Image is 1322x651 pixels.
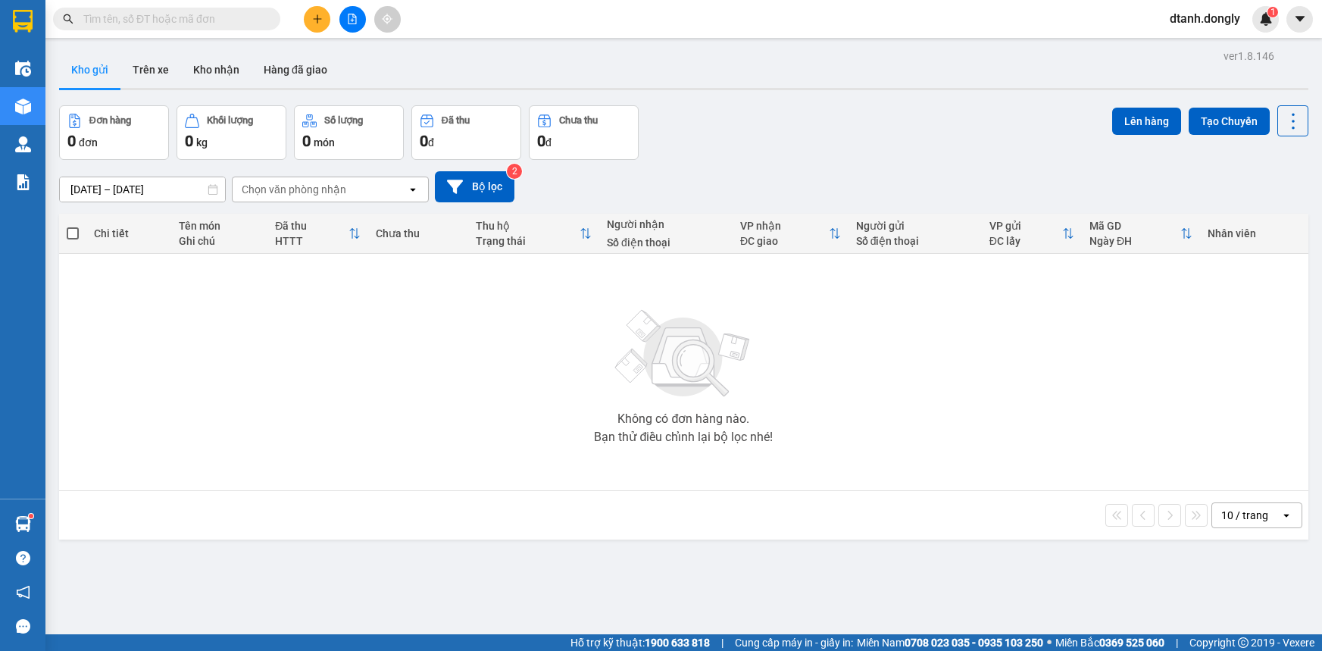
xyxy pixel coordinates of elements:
[608,301,759,407] img: svg+xml;base64,PHN2ZyBjbGFzcz0ibGlzdC1wbHVnX19zdmciIHhtbG5zPSJodHRwOi8vd3d3LnczLm9yZy8yMDAwL3N2Zy...
[617,413,749,425] div: Không có đơn hàng nào.
[1293,12,1307,26] span: caret-down
[314,136,335,149] span: món
[15,136,31,152] img: warehouse-icon
[207,115,253,126] div: Khối lượng
[856,220,974,232] div: Người gửi
[1259,12,1273,26] img: icon-new-feature
[324,115,363,126] div: Số lượng
[1082,214,1200,254] th: Toggle SortBy
[302,132,311,150] span: 0
[242,182,346,197] div: Chọn văn phòng nhận
[79,136,98,149] span: đơn
[294,105,404,160] button: Số lượng0món
[735,634,853,651] span: Cung cấp máy in - giấy in:
[67,132,76,150] span: 0
[1047,640,1052,646] span: ⚪️
[1099,637,1164,649] strong: 0369 525 060
[382,14,392,24] span: aim
[179,220,260,232] div: Tên món
[120,52,181,88] button: Trên xe
[83,11,262,27] input: Tìm tên, số ĐT hoặc mã đơn
[607,236,725,249] div: Số điện thoại
[1270,7,1275,17] span: 1
[1055,634,1164,651] span: Miền Bắc
[15,174,31,190] img: solution-icon
[16,551,30,565] span: question-circle
[740,220,829,232] div: VP nhận
[1224,48,1274,64] div: ver 1.8.146
[16,619,30,634] span: message
[721,634,724,651] span: |
[857,634,1043,651] span: Miền Nam
[1089,220,1180,232] div: Mã GD
[594,431,773,443] div: Bạn thử điều chỉnh lại bộ lọc nhé!
[304,6,330,33] button: plus
[1286,6,1313,33] button: caret-down
[185,132,193,150] span: 0
[529,105,639,160] button: Chưa thu0đ
[29,514,33,518] sup: 1
[476,220,580,232] div: Thu hộ
[1221,508,1268,523] div: 10 / trang
[407,183,419,196] svg: open
[537,132,545,150] span: 0
[196,136,208,149] span: kg
[1112,108,1181,135] button: Lên hàng
[442,115,470,126] div: Đã thu
[856,235,974,247] div: Số điện thoại
[420,132,428,150] span: 0
[607,218,725,230] div: Người nhận
[507,164,522,179] sup: 2
[1189,108,1270,135] button: Tạo Chuyến
[374,6,401,33] button: aim
[15,99,31,114] img: warehouse-icon
[275,235,348,247] div: HTTT
[60,177,225,202] input: Select a date range.
[59,105,169,160] button: Đơn hàng0đơn
[94,227,164,239] div: Chi tiết
[1280,509,1292,521] svg: open
[645,637,710,649] strong: 1900 633 818
[1158,9,1252,28] span: dtanh.dongly
[267,214,368,254] th: Toggle SortBy
[989,220,1062,232] div: VP gửi
[1238,637,1249,648] span: copyright
[468,214,599,254] th: Toggle SortBy
[733,214,849,254] th: Toggle SortBy
[989,235,1062,247] div: ĐC lấy
[347,14,358,24] span: file-add
[545,136,552,149] span: đ
[63,14,73,24] span: search
[16,585,30,599] span: notification
[570,634,710,651] span: Hỗ trợ kỹ thuật:
[275,220,348,232] div: Đã thu
[740,235,829,247] div: ĐC giao
[376,227,461,239] div: Chưa thu
[179,235,260,247] div: Ghi chú
[13,10,33,33] img: logo-vxr
[181,52,252,88] button: Kho nhận
[89,115,131,126] div: Đơn hàng
[1267,7,1278,17] sup: 1
[59,52,120,88] button: Kho gửi
[982,214,1082,254] th: Toggle SortBy
[905,637,1043,649] strong: 0708 023 035 - 0935 103 250
[312,14,323,24] span: plus
[177,105,286,160] button: Khối lượng0kg
[435,171,514,202] button: Bộ lọc
[15,516,31,532] img: warehouse-icon
[15,61,31,77] img: warehouse-icon
[476,235,580,247] div: Trạng thái
[411,105,521,160] button: Đã thu0đ
[1208,227,1301,239] div: Nhân viên
[1089,235,1180,247] div: Ngày ĐH
[339,6,366,33] button: file-add
[252,52,339,88] button: Hàng đã giao
[428,136,434,149] span: đ
[1176,634,1178,651] span: |
[559,115,598,126] div: Chưa thu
